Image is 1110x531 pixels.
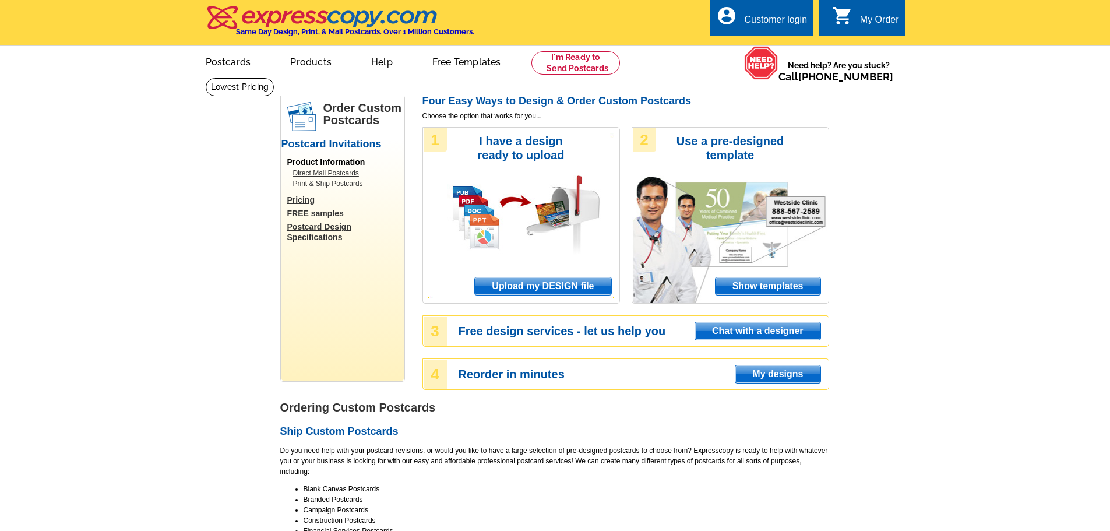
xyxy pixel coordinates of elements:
h1: Order Custom Postcards [323,102,404,126]
h4: Same Day Design, Print, & Mail Postcards. Over 1 Million Customers. [236,27,474,36]
i: shopping_cart [832,5,853,26]
li: Branded Postcards [304,494,829,505]
i: account_circle [716,5,737,26]
span: Product Information [287,157,365,167]
a: Help [353,47,411,75]
a: Free Templates [414,47,520,75]
li: Construction Postcards [304,515,829,526]
a: Products [272,47,350,75]
h2: Postcard Invitations [281,138,404,151]
h3: Use a pre-designed template [671,134,790,162]
a: Same Day Design, Print, & Mail Postcards. Over 1 Million Customers. [206,14,474,36]
h2: Ship Custom Postcards [280,425,829,438]
h3: Free design services - let us help you [459,326,828,336]
span: Show templates [716,277,820,295]
li: Blank Canvas Postcards [304,484,829,494]
img: help [744,46,778,80]
span: Call [778,71,893,83]
div: 3 [424,317,447,346]
a: Postcard Design Specifications [287,221,404,242]
a: Show templates [715,277,821,296]
a: shopping_cart My Order [832,13,899,27]
strong: Ordering Custom Postcards [280,401,436,414]
a: FREE samples [287,208,404,219]
span: Need help? Are you stuck? [778,59,899,83]
div: 4 [424,360,447,389]
a: Direct Mail Postcards [293,168,398,178]
div: My Order [860,15,899,31]
span: Choose the option that works for you... [422,111,829,121]
a: My designs [735,365,820,384]
div: 2 [633,128,656,152]
p: Do you need help with your postcard revisions, or would you like to have a large selection of pre... [280,445,829,477]
a: account_circle Customer login [716,13,807,27]
h3: I have a design ready to upload [461,134,581,162]
a: Print & Ship Postcards [293,178,398,189]
a: Pricing [287,195,404,205]
a: Chat with a designer [695,322,820,340]
span: Upload my DESIGN file [475,277,611,295]
img: postcards.png [287,102,316,131]
li: Campaign Postcards [304,505,829,515]
a: Postcards [187,47,270,75]
h3: Reorder in minutes [459,369,828,379]
div: Customer login [744,15,807,31]
a: Upload my DESIGN file [474,277,611,296]
a: [PHONE_NUMBER] [798,71,893,83]
h2: Four Easy Ways to Design & Order Custom Postcards [422,95,829,108]
div: 1 [424,128,447,152]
